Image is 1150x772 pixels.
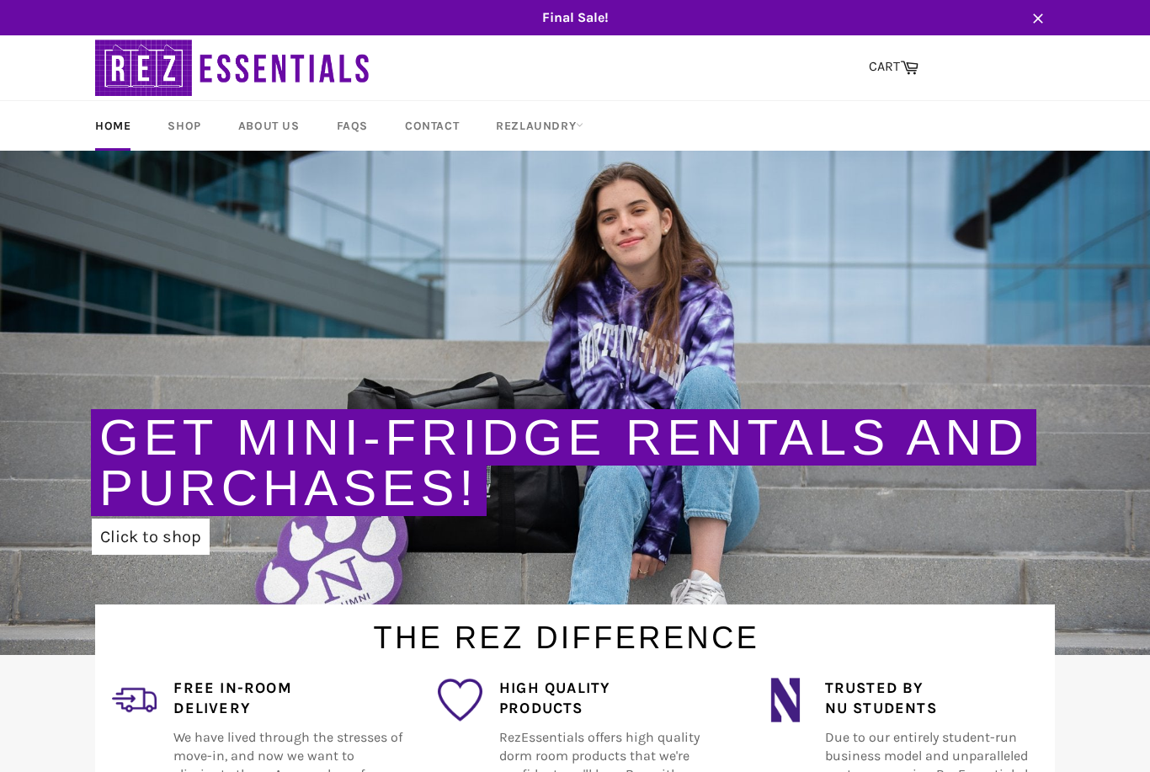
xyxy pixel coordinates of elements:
[99,409,1028,516] a: Get Mini-Fridge Rentals and Purchases!
[860,50,927,85] a: CART
[221,101,317,151] a: About Us
[763,678,807,722] img: northwestern_wildcats_tiny.png
[320,101,385,151] a: FAQs
[78,101,147,151] a: Home
[173,678,403,720] h4: Free In-Room Delivery
[479,101,600,151] a: RezLaundry
[95,35,373,100] img: RezEssentials
[78,8,1072,27] span: Final Sale!
[78,604,1055,659] h1: The Rez Difference
[112,678,157,722] img: delivery_2.png
[825,678,1055,720] h4: Trusted by NU Students
[438,678,482,722] img: favorite_1.png
[388,101,476,151] a: Contact
[499,678,729,720] h4: High Quality Products
[151,101,217,151] a: Shop
[92,519,210,555] a: Click to shop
